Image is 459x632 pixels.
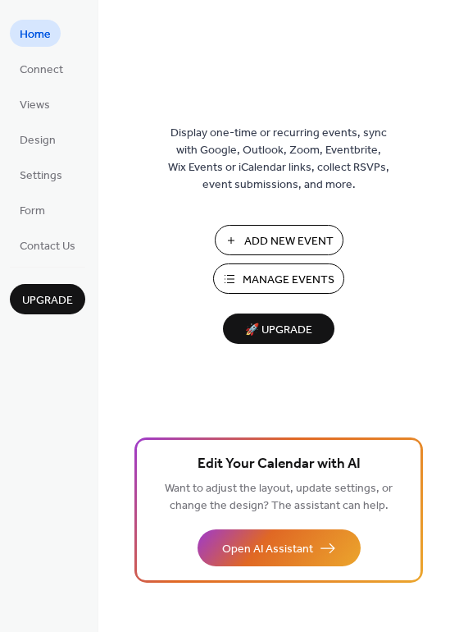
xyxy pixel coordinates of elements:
[20,26,51,44] span: Home
[233,319,325,341] span: 🚀 Upgrade
[10,90,60,117] a: Views
[20,238,75,255] span: Contact Us
[20,62,63,79] span: Connect
[223,314,334,344] button: 🚀 Upgrade
[165,478,393,517] span: Want to adjust the layout, update settings, or change the design? The assistant can help.
[215,225,343,255] button: Add New Event
[222,541,313,558] span: Open AI Assistant
[198,453,361,476] span: Edit Your Calendar with AI
[20,203,45,220] span: Form
[22,292,73,309] span: Upgrade
[10,161,72,188] a: Settings
[20,167,62,185] span: Settings
[10,55,73,82] a: Connect
[10,20,61,47] a: Home
[243,272,334,289] span: Manage Events
[10,231,85,259] a: Contact Us
[20,97,50,114] span: Views
[10,284,85,314] button: Upgrade
[20,132,56,149] span: Design
[198,529,361,566] button: Open AI Assistant
[10,196,55,223] a: Form
[244,233,334,250] span: Add New Event
[10,126,66,153] a: Design
[213,263,344,294] button: Manage Events
[168,125,389,194] span: Display one-time or recurring events, sync with Google, Outlook, Zoom, Eventbrite, Wix Events or ...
